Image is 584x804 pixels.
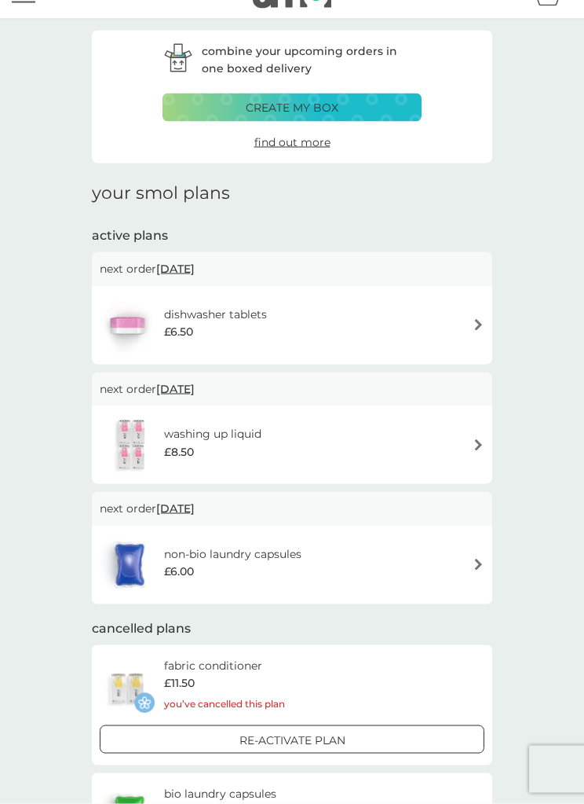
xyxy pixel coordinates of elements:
span: [DATE] [156,374,195,404]
span: £8.50 [164,443,194,461]
img: arrow right [473,559,484,571]
h6: dishwasher tablets [164,306,267,323]
img: non-bio laundry capsules [100,538,159,593]
p: next order [100,500,484,517]
h6: fabric conditioner [164,657,285,674]
h6: washing up liquid [164,425,261,442]
h2: cancelled plans [92,620,492,637]
span: [DATE] [156,494,195,523]
p: next order [100,380,484,398]
img: dishwasher tablets [100,298,155,353]
img: arrow right [473,319,484,331]
a: find out more [254,134,330,151]
img: fabric conditioner [100,662,155,717]
p: Re-activate Plan [239,732,345,749]
img: arrow right [473,439,484,451]
span: [DATE] [156,254,195,284]
p: you’ve cancelled this plan [164,696,285,711]
span: find out more [254,135,330,149]
h6: bio laundry capsules [164,785,285,802]
span: £6.00 [164,563,194,580]
p: combine your upcoming orders in one boxed delivery [202,42,422,78]
p: create my box [246,99,338,116]
h6: non-bio laundry capsules [164,545,301,563]
span: £11.50 [164,674,195,692]
p: next order [100,260,484,277]
button: Re-activate Plan [100,725,484,754]
button: create my box [162,94,422,122]
h1: your smol plans [92,183,492,204]
h2: active plans [92,227,492,244]
img: washing up liquid [100,417,164,472]
span: £6.50 [164,323,193,340]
